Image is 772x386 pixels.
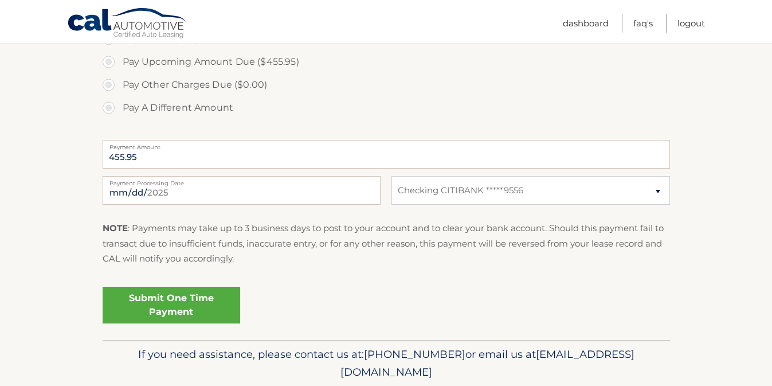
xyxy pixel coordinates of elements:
a: Logout [677,14,705,33]
a: Cal Automotive [67,7,187,41]
p: : Payments may take up to 3 business days to post to your account and to clear your bank account.... [103,221,670,266]
label: Pay Upcoming Amount Due ($455.95) [103,50,670,73]
a: Dashboard [563,14,609,33]
label: Pay Other Charges Due ($0.00) [103,73,670,96]
span: [PHONE_NUMBER] [364,348,465,361]
p: If you need assistance, please contact us at: or email us at [110,345,663,382]
a: FAQ's [633,14,653,33]
label: Payment Processing Date [103,176,381,185]
input: Payment Date [103,176,381,205]
label: Payment Amount [103,140,670,149]
input: Payment Amount [103,140,670,169]
label: Pay A Different Amount [103,96,670,119]
a: Submit One Time Payment [103,287,240,323]
strong: NOTE [103,223,128,233]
